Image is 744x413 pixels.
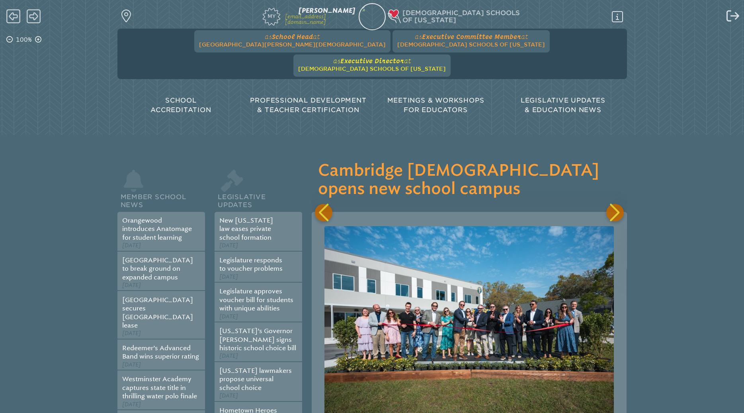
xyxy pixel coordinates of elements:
span: [DATE] [219,242,238,249]
span: [GEOGRAPHIC_DATA][PERSON_NAME][DEMOGRAPHIC_DATA] [199,41,386,48]
span: School Accreditation [150,97,211,114]
span: [DATE] [122,282,141,289]
span: [DATE] [219,392,238,399]
span: [DEMOGRAPHIC_DATA] Schools of [US_STATE] [397,41,545,48]
p: [EMAIL_ADDRESS][DOMAIN_NAME] [285,14,355,25]
a: Redeemer’s Advanced Band wins superior rating [122,344,199,360]
span: at [404,57,411,64]
span: [DATE] [122,242,141,249]
span: Professional Development & Teacher Certification [250,97,366,114]
span: [PERSON_NAME] [299,7,355,14]
span: Executive Director [340,57,404,64]
span: Legislative Updates & Education News [521,97,605,114]
span: School Head [272,33,313,40]
h3: Cambridge [DEMOGRAPHIC_DATA] opens new school campus [318,162,620,198]
img: ab2f64bd-f266-4449-b109-de0db4cb3a06 [355,2,389,36]
a: asExecutive Directorat[DEMOGRAPHIC_DATA] Schools of [US_STATE] [295,54,449,74]
a: Westminster Academy captures state title in thrilling water polo finale [122,375,197,400]
a: [US_STATE] lawmakers propose universal school choice [219,367,292,392]
a: Legislature approves voucher bill for students with unique abilities [219,287,293,312]
a: Orangewood introduces Anatomage for student learning [122,217,192,241]
span: [DATE] [122,401,141,408]
span: Forward [27,8,41,24]
span: [DATE] [122,361,141,368]
a: [GEOGRAPHIC_DATA] secures [GEOGRAPHIC_DATA] lease [122,296,193,329]
span: [DATE] [219,273,238,280]
h2: Legislative Updates [215,183,302,212]
p: Find a school [132,10,157,23]
a: asExecutive Committee Memberat[DEMOGRAPHIC_DATA] Schools of [US_STATE] [394,30,548,49]
span: as [265,33,272,40]
h2: Member School News [117,183,205,212]
a: My [225,6,280,25]
span: Back [6,8,20,24]
a: Legislature responds to voucher problems [219,256,283,272]
span: at [521,33,528,40]
span: My [263,8,280,19]
span: as [415,33,422,40]
span: [DEMOGRAPHIC_DATA] Schools of [US_STATE] [298,66,446,72]
a: New [US_STATE] law eases private school formation [219,217,273,241]
span: [DATE] [122,330,141,337]
a: [GEOGRAPHIC_DATA] to break ground on expanded campus [122,256,193,281]
a: [PERSON_NAME][EMAIL_ADDRESS][DOMAIN_NAME] [285,8,355,25]
span: Meetings & Workshops for Educators [387,97,484,114]
span: [DATE] [219,313,238,320]
span: at [313,33,320,40]
p: 100% [14,35,33,45]
span: [DATE] [219,353,238,359]
span: Executive Committee Member [422,33,521,40]
div: Previous slide [315,204,332,221]
a: [US_STATE]’s Governor [PERSON_NAME] signs historic school choice bill [219,327,296,352]
div: Next slide [606,204,624,221]
a: asSchool Headat[GEOGRAPHIC_DATA][PERSON_NAME][DEMOGRAPHIC_DATA] [196,30,389,49]
div: Christian Schools of Florida [389,10,626,24]
span: as [333,57,340,64]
